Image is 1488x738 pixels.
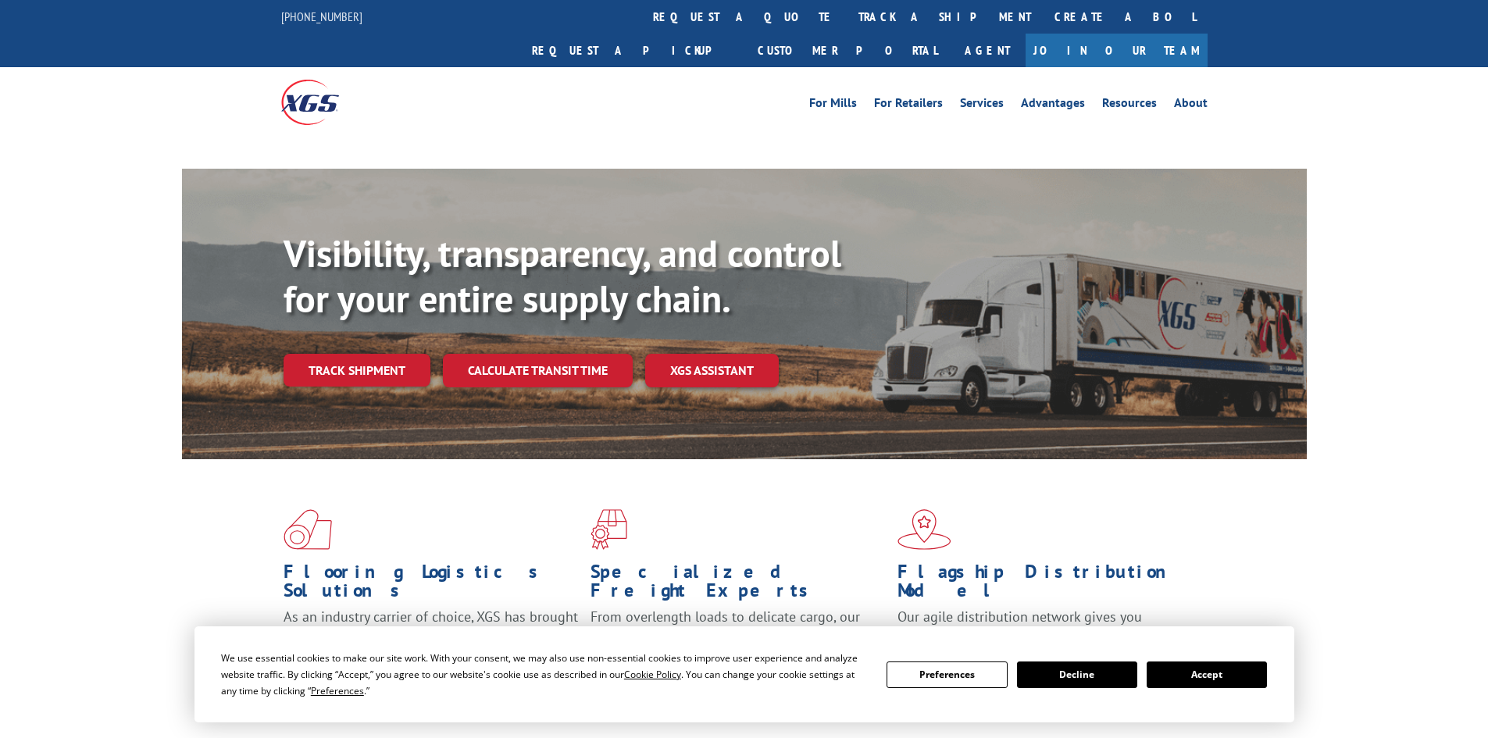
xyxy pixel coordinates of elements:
div: We use essential cookies to make our site work. With your consent, we may also use non-essential ... [221,650,868,699]
a: Request a pickup [520,34,746,67]
img: xgs-icon-focused-on-flooring-red [591,509,627,550]
button: Preferences [887,661,1007,688]
span: Preferences [311,684,364,697]
a: [PHONE_NUMBER] [281,9,362,24]
img: xgs-icon-total-supply-chain-intelligence-red [284,509,332,550]
img: xgs-icon-flagship-distribution-model-red [897,509,951,550]
a: XGS ASSISTANT [645,354,779,387]
a: Track shipment [284,354,430,387]
span: Our agile distribution network gives you nationwide inventory management on demand. [897,608,1185,644]
span: Cookie Policy [624,668,681,681]
a: Customer Portal [746,34,949,67]
a: For Mills [809,97,857,114]
a: For Retailers [874,97,943,114]
div: Cookie Consent Prompt [194,626,1294,722]
a: Services [960,97,1004,114]
a: Advantages [1021,97,1085,114]
h1: Flooring Logistics Solutions [284,562,579,608]
p: From overlength loads to delicate cargo, our experienced staff knows the best way to move your fr... [591,608,886,677]
span: As an industry carrier of choice, XGS has brought innovation and dedication to flooring logistics... [284,608,578,663]
button: Accept [1147,661,1267,688]
a: Agent [949,34,1026,67]
h1: Specialized Freight Experts [591,562,886,608]
a: About [1174,97,1208,114]
a: Join Our Team [1026,34,1208,67]
h1: Flagship Distribution Model [897,562,1193,608]
a: Calculate transit time [443,354,633,387]
button: Decline [1017,661,1137,688]
a: Resources [1102,97,1157,114]
b: Visibility, transparency, and control for your entire supply chain. [284,229,841,323]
